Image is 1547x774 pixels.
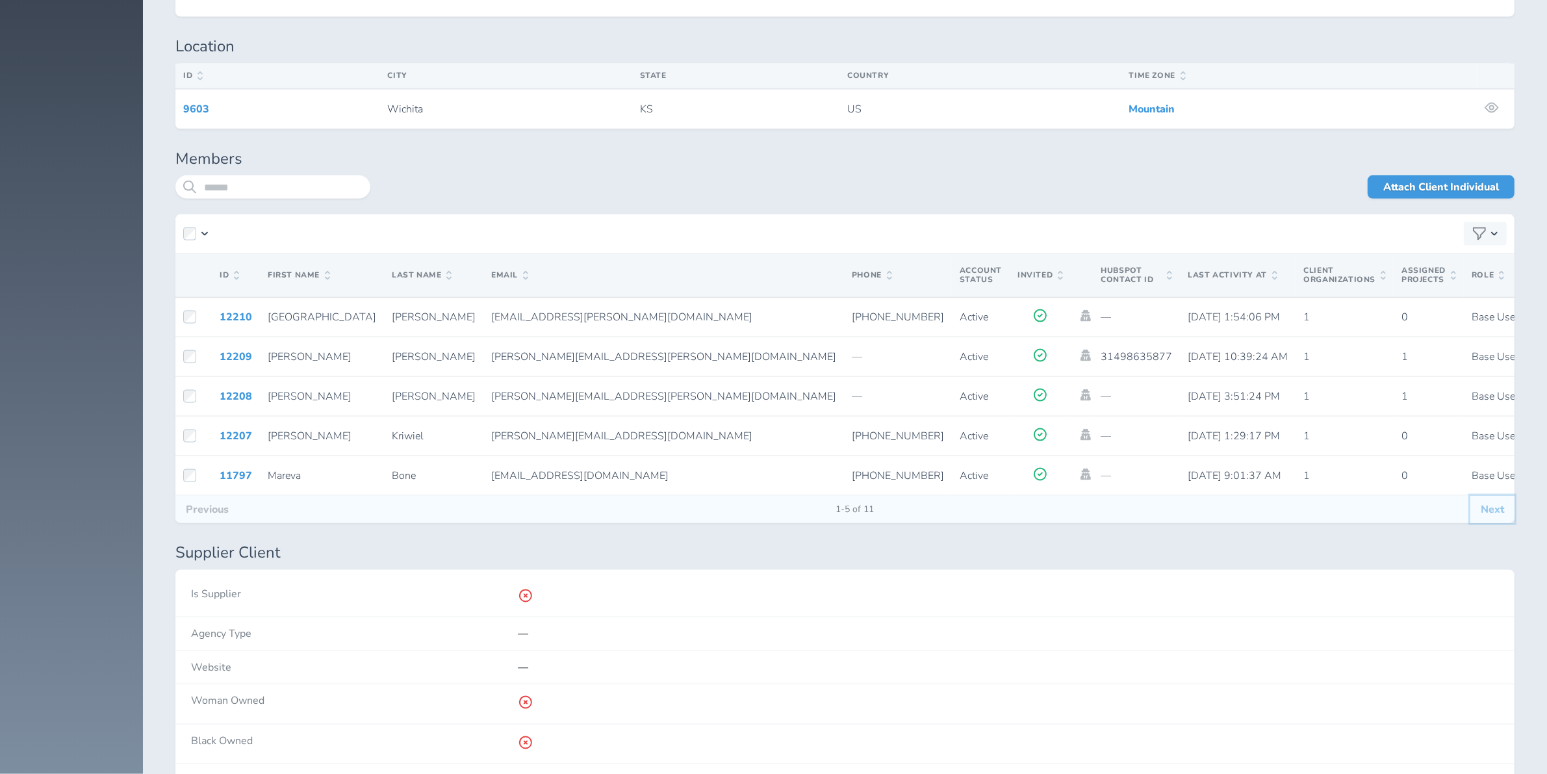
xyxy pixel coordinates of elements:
span: Phone [852,271,892,280]
span: Base User [1472,310,1518,324]
span: [PERSON_NAME] [268,429,352,443]
span: 1-5 of 11 [825,504,884,515]
span: Time Zone [1129,71,1186,81]
span: KS [640,102,653,116]
h1: Supplier Client [175,544,1515,562]
span: Role [1472,271,1504,280]
span: Email [491,271,528,280]
a: Impersonate [1079,389,1093,401]
span: Bone [392,469,416,483]
span: Client Organizations [1303,266,1386,285]
a: 9603 [183,102,209,116]
span: Active [960,389,988,404]
p: — [1101,430,1172,442]
span: 1 [1401,389,1408,404]
span: Wichita [387,102,423,116]
span: Invited [1017,271,1063,280]
span: State [640,70,667,81]
span: Last Name [392,271,452,280]
span: 1 [1303,350,1310,364]
a: Impersonate [1079,310,1093,322]
span: [DATE] 9:01:37 AM [1188,469,1281,483]
a: Impersonate [1079,469,1093,480]
span: 0 [1401,469,1408,483]
span: [PERSON_NAME] [392,389,476,404]
p: — [518,628,1499,639]
span: Last Activity At [1188,271,1277,280]
span: [PHONE_NUMBER] [852,469,944,483]
span: Base User [1472,469,1518,483]
span: Active [960,310,988,324]
h4: Agency Type [191,628,518,639]
span: US [847,102,862,116]
h1: Members [175,150,1515,168]
span: [DATE] 1:29:17 PM [1188,429,1280,443]
span: 1 [1303,429,1310,443]
a: Mountain [1129,102,1175,116]
span: 1 [1303,469,1310,483]
span: [PERSON_NAME] [392,310,476,324]
span: Mareva [268,469,301,483]
a: 12208 [220,389,252,404]
span: Kriwiel [392,429,424,443]
span: [PERSON_NAME] [268,350,352,364]
span: First Name [268,271,330,280]
span: 0 [1401,429,1408,443]
span: ID [220,271,239,280]
span: [PERSON_NAME][EMAIL_ADDRESS][DOMAIN_NAME] [491,429,752,443]
a: Impersonate [1079,350,1093,361]
span: 1 [1303,310,1310,324]
span: Base User [1472,429,1518,443]
span: 0 [1401,310,1408,324]
span: Active [960,429,988,443]
p: — [852,351,944,363]
span: Base User [1472,389,1518,404]
span: [PERSON_NAME][EMAIL_ADDRESS][PERSON_NAME][DOMAIN_NAME] [491,350,836,364]
h1: Location [175,38,1515,56]
span: ID [183,71,203,81]
a: 11797 [220,469,252,483]
p: — [1101,391,1172,402]
span: [DATE] 3:51:24 PM [1188,389,1280,404]
span: [PHONE_NUMBER] [852,310,944,324]
span: — [518,660,528,675]
span: City [387,70,407,81]
span: [EMAIL_ADDRESS][PERSON_NAME][DOMAIN_NAME] [491,310,752,324]
p: — [1101,470,1172,482]
button: Next [1470,496,1515,523]
span: Account Status [960,265,1002,285]
span: [EMAIL_ADDRESS][DOMAIN_NAME] [491,469,669,483]
span: Active [960,469,988,483]
a: 12207 [220,429,252,443]
a: 12209 [220,350,252,364]
p: — [1101,311,1172,323]
span: 1 [1401,350,1408,364]
span: Assigned Projects [1401,266,1456,285]
span: Base User [1472,350,1518,364]
p: — [852,391,944,402]
span: [DATE] 10:39:24 AM [1188,350,1288,364]
a: 12210 [220,310,252,324]
span: Active [960,350,988,364]
h4: Is Supplier [191,588,518,600]
span: 1 [1303,389,1310,404]
a: Attach Client Individual [1368,175,1515,199]
h4: Black Owned [191,735,518,747]
span: [DATE] 1:54:06 PM [1188,310,1280,324]
button: Previous [175,496,239,523]
span: Hubspot Contact Id [1101,266,1172,285]
a: Impersonate [1079,429,1093,441]
h4: Woman Owned [191,695,518,706]
span: [PHONE_NUMBER] [852,429,944,443]
span: [GEOGRAPHIC_DATA] [268,310,376,324]
span: [PERSON_NAME] [268,389,352,404]
span: Country [847,70,889,81]
span: [PERSON_NAME][EMAIL_ADDRESS][PERSON_NAME][DOMAIN_NAME] [491,389,836,404]
span: [PERSON_NAME] [392,350,476,364]
span: 31498635877 [1101,350,1172,364]
h4: Website [191,662,518,673]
